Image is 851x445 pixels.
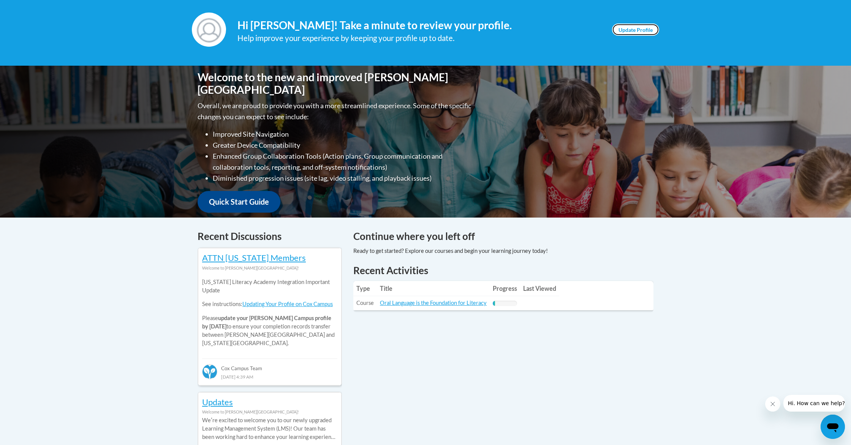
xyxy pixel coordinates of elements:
a: ATTN [US_STATE] Members [202,252,306,263]
img: Cox Campus Team [202,364,217,379]
th: Type [353,281,377,296]
p: [US_STATE] Literacy Academy Integration Important Update [202,278,337,295]
span: Course [356,300,374,306]
th: Last Viewed [520,281,559,296]
b: update your [PERSON_NAME] Campus profile by [DATE] [202,315,331,330]
p: See instructions: [202,300,337,308]
a: Updating Your Profile on Cox Campus [242,301,333,307]
iframe: Message from company [783,395,845,412]
a: Quick Start Guide [198,191,280,213]
h1: Welcome to the new and improved [PERSON_NAME][GEOGRAPHIC_DATA] [198,71,473,96]
li: Diminished progression issues (site lag, video stalling, and playback issues) [213,173,473,184]
div: Welcome to [PERSON_NAME][GEOGRAPHIC_DATA]! [202,264,337,272]
iframe: Close message [765,396,780,412]
li: Improved Site Navigation [213,129,473,140]
div: [DATE] 4:39 AM [202,372,337,381]
h4: Recent Discussions [198,229,342,244]
h1: Recent Activities [353,264,653,277]
li: Enhanced Group Collaboration Tools (Action plans, Group communication and collaboration tools, re... [213,151,473,173]
a: Updates [202,397,233,407]
th: Progress [490,281,520,296]
div: Progress, % [493,301,495,306]
li: Greater Device Compatibility [213,140,473,151]
h4: Hi [PERSON_NAME]! Take a minute to review your profile. [237,19,601,32]
div: Help improve your experience by keeping your profile up to date. [237,32,601,44]
p: Overall, we are proud to provide you with a more streamlined experience. Some of the specific cha... [198,100,473,122]
h4: Continue where you left off [353,229,653,244]
iframe: Button to launch messaging window [821,415,845,439]
div: Please to ensure your completion records transfer between [PERSON_NAME][GEOGRAPHIC_DATA] and [US_... [202,272,337,353]
th: Title [377,281,490,296]
img: Profile Image [192,13,226,47]
div: Welcome to [PERSON_NAME][GEOGRAPHIC_DATA]! [202,408,337,416]
div: Cox Campus Team [202,358,337,372]
a: Update Profile [612,24,659,36]
a: Oral Language is the Foundation for Literacy [380,300,487,306]
p: Weʹre excited to welcome you to our newly upgraded Learning Management System (LMS)! Our team has... [202,416,337,441]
